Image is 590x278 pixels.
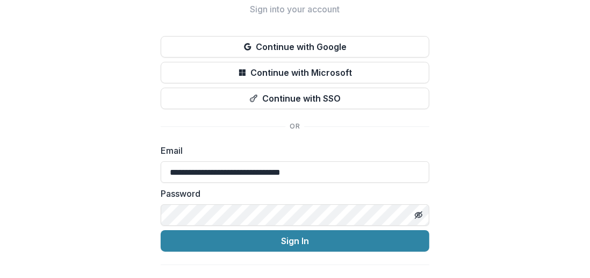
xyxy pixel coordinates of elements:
label: Email [161,144,423,157]
h2: Sign into your account [161,4,429,15]
button: Sign In [161,230,429,252]
button: Continue with Google [161,36,429,58]
label: Password [161,187,423,200]
button: Toggle password visibility [410,206,427,224]
button: Continue with Microsoft [161,62,429,83]
button: Continue with SSO [161,88,429,109]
